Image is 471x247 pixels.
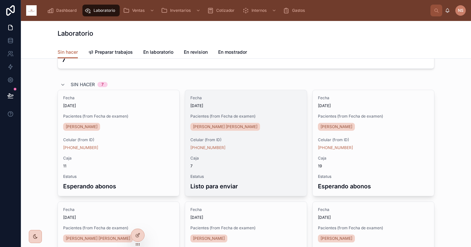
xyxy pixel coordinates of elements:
[318,235,355,242] a: [PERSON_NAME]
[458,8,463,13] span: NS
[318,156,429,161] span: Caja
[95,49,133,55] span: Preparar trabajos
[63,156,174,161] span: Caja
[193,124,257,129] span: [PERSON_NAME] [PERSON_NAME]
[63,103,174,108] span: [DATE]
[190,215,301,220] span: [DATE]
[63,123,100,131] a: [PERSON_NAME]
[63,95,174,101] span: Fecha
[190,123,260,131] a: [PERSON_NAME] [PERSON_NAME]
[190,235,227,242] a: [PERSON_NAME]
[218,46,247,59] a: En mostrador
[26,5,37,16] img: App logo
[190,114,301,119] span: Pacientes (from Fecha de examen)
[63,163,174,169] span: 11
[132,8,145,13] span: Ventas
[318,174,429,179] span: Estatus
[190,163,301,169] span: 7
[184,49,208,55] span: En revision
[318,163,429,169] span: 19
[292,8,305,13] span: Gastos
[101,82,104,87] div: 7
[190,156,301,161] span: Caja
[71,81,95,88] span: Sin hacer
[190,225,301,231] span: Pacientes (from Fecha de examen)
[63,207,174,212] span: Fecha
[318,123,355,131] a: [PERSON_NAME]
[312,90,434,196] a: Fecha[DATE]Pacientes (from Fecha de examen)[PERSON_NAME]Celular (from ID)[PHONE_NUMBER]Caja19Esta...
[318,207,429,212] span: Fecha
[82,5,120,16] a: Laboratorio
[185,90,307,196] a: Fecha[DATE]Pacientes (from Fecha de examen)[PERSON_NAME] [PERSON_NAME]Celular (from ID)[PHONE_NUM...
[58,90,180,196] a: Fecha[DATE]Pacientes (from Fecha de examen)[PERSON_NAME]Celular (from ID)[PHONE_NUMBER]Caja11Esta...
[143,46,173,59] a: En laboratorio
[318,145,353,150] a: [PHONE_NUMBER]
[63,137,174,142] span: Celular (from ID)
[63,145,98,150] a: [PHONE_NUMBER]
[190,95,301,101] span: Fecha
[252,8,267,13] span: Internos
[193,236,225,241] span: [PERSON_NAME]
[190,207,301,212] span: Fecha
[42,3,430,18] div: scrollable content
[63,215,174,220] span: [DATE]
[58,46,78,59] a: Sin hacer
[56,8,77,13] span: Dashboard
[218,49,247,55] span: En mostrador
[190,137,301,142] span: Celular (from ID)
[121,5,158,16] a: Ventas
[88,46,133,59] a: Preparar trabajos
[321,236,352,241] span: [PERSON_NAME]
[63,225,174,231] span: Pacientes (from Fecha de examen)
[318,225,429,231] span: Pacientes (from Fecha de examen)
[58,49,78,55] span: Sin hacer
[318,215,429,220] span: [DATE]
[190,103,301,108] span: [DATE]
[240,5,280,16] a: Internos
[170,8,191,13] span: Inventarios
[184,46,208,59] a: En revision
[63,182,174,191] h4: Esperando abonos
[63,235,133,242] a: [PERSON_NAME] [PERSON_NAME]
[318,103,429,108] span: [DATE]
[45,5,81,16] a: Dashboard
[143,49,173,55] span: En laboratorio
[205,5,239,16] a: Cotizador
[318,182,429,191] h4: Esperando abonos
[58,29,93,38] h1: Laboratorio
[318,137,429,142] span: Celular (from ID)
[63,114,174,119] span: Pacientes (from Fecha de examen)
[159,5,204,16] a: Inventarios
[190,174,301,179] span: Estatus
[66,124,97,129] span: [PERSON_NAME]
[190,182,301,191] h4: Listo para enviar
[318,95,429,101] span: Fecha
[216,8,235,13] span: Cotizador
[94,8,115,13] span: Laboratorio
[63,174,174,179] span: Estatus
[190,145,225,150] a: [PHONE_NUMBER]
[66,236,130,241] span: [PERSON_NAME] [PERSON_NAME]
[318,114,429,119] span: Pacientes (from Fecha de examen)
[281,5,309,16] a: Gastos
[321,124,352,129] span: [PERSON_NAME]
[62,54,66,65] div: 7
